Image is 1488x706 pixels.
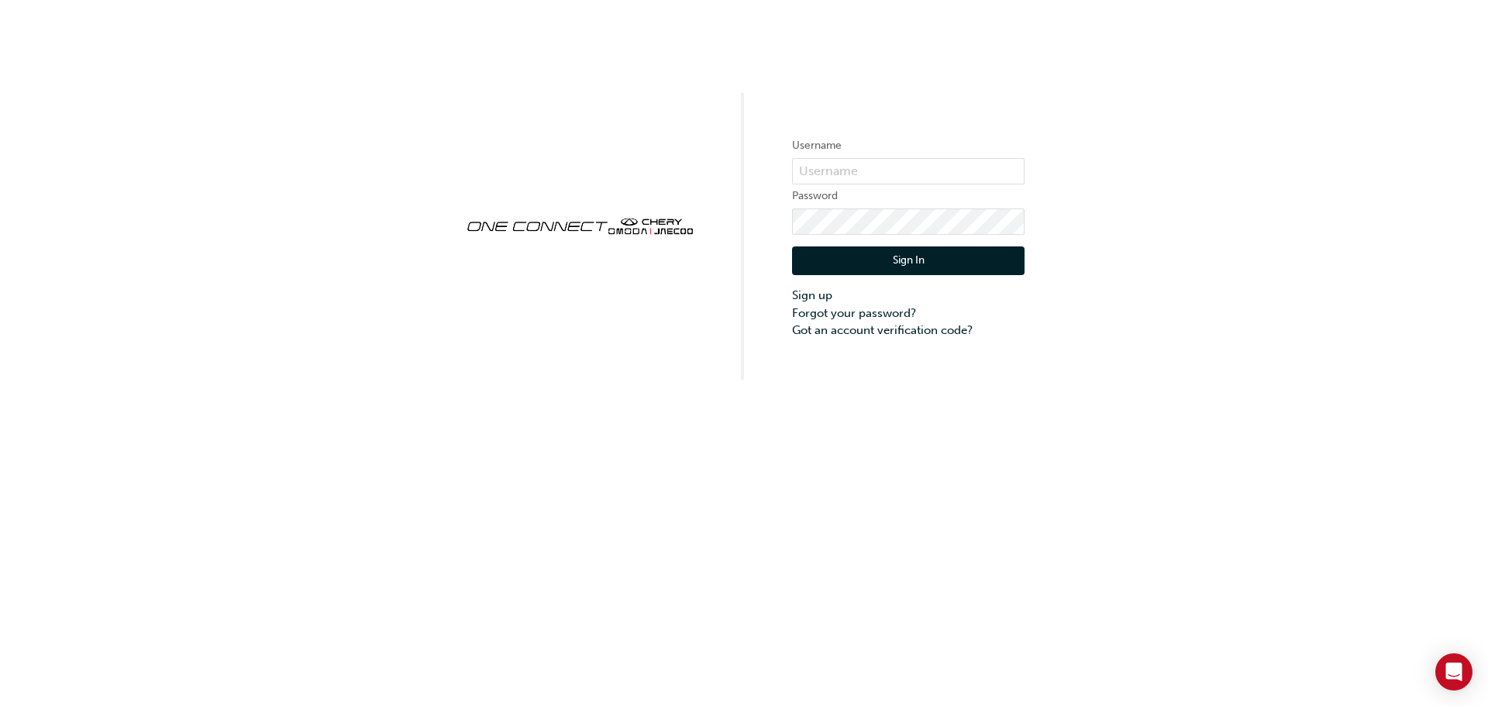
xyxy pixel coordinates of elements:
a: Forgot your password? [792,305,1025,322]
a: Sign up [792,287,1025,305]
input: Username [792,158,1025,184]
img: oneconnect [463,205,696,245]
label: Username [792,136,1025,155]
button: Sign In [792,246,1025,276]
a: Got an account verification code? [792,322,1025,339]
label: Password [792,187,1025,205]
div: Open Intercom Messenger [1435,653,1472,691]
